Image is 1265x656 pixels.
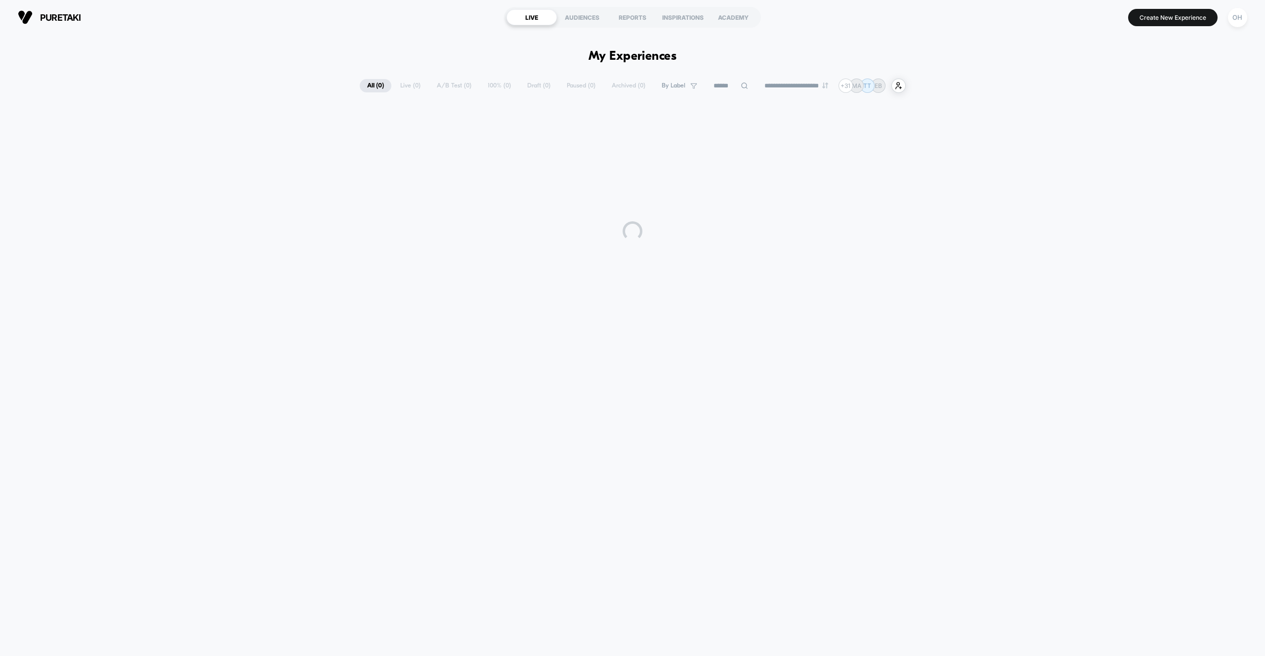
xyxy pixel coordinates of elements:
[607,9,658,25] div: REPORTS
[360,79,391,92] span: All ( 0 )
[708,9,759,25] div: ACADEMY
[1228,8,1247,27] div: OH
[506,9,557,25] div: LIVE
[15,9,84,25] button: puretaki
[1225,7,1250,28] button: OH
[852,82,861,89] p: MA
[658,9,708,25] div: INSPIRATIONS
[662,82,685,89] span: By Label
[822,82,828,88] img: end
[839,79,853,93] div: + 31
[557,9,607,25] div: AUDIENCES
[40,12,81,23] span: puretaki
[589,49,677,64] h1: My Experiences
[1128,9,1218,26] button: Create New Experience
[863,82,871,89] p: TT
[18,10,33,25] img: Visually logo
[875,82,882,89] p: EB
